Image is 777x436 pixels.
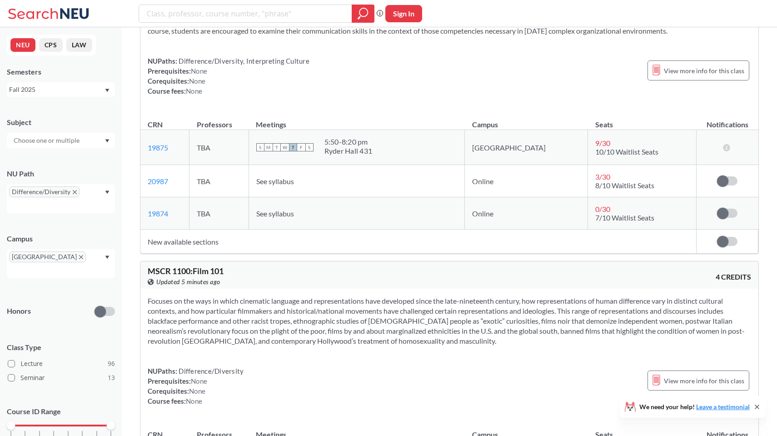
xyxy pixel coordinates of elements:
td: TBA [189,165,249,197]
span: 0 / 30 [595,205,610,213]
a: 19874 [148,209,168,218]
span: [GEOGRAPHIC_DATA]X to remove pill [9,251,86,262]
div: Difference/DiversityX to remove pillDropdown arrow [7,184,115,213]
span: 3 / 30 [595,172,610,181]
svg: Dropdown arrow [105,139,110,143]
div: [GEOGRAPHIC_DATA]X to remove pillDropdown arrow [7,249,115,278]
span: None [186,87,202,95]
span: S [305,143,314,151]
span: Difference/Diversity, Interpreting Culture [177,57,309,65]
span: 4 CREDITS [716,272,751,282]
span: We need your help! [639,404,750,410]
div: magnifying glass [352,5,374,23]
td: New available sections [140,230,697,254]
svg: Dropdown arrow [105,190,110,194]
input: Class, professor, course number, "phrase" [146,6,345,21]
div: CRN [148,120,163,130]
span: Difference/DiversityX to remove pill [9,186,80,197]
span: View more info for this class [664,65,744,76]
button: NEU [10,38,35,52]
div: Ryder Hall 431 [324,146,373,155]
div: Dropdown arrow [7,133,115,148]
span: Updated 5 minutes ago [156,277,220,287]
span: T [273,143,281,151]
span: 7/10 Waitlist Seats [595,213,654,222]
svg: X to remove pill [73,190,77,194]
div: Fall 2025Dropdown arrow [7,82,115,97]
p: Course ID Range [7,406,115,417]
span: See syllabus [256,177,294,185]
a: 20987 [148,177,168,185]
th: Professors [189,110,249,130]
div: NUPaths: Prerequisites: Corequisites: Course fees: [148,366,244,406]
span: T [289,143,297,151]
label: Lecture [8,358,115,370]
th: Notifications [697,110,758,130]
span: 9 / 30 [595,139,610,147]
th: Campus [465,110,588,130]
th: Seats [588,110,697,130]
span: MSCR 1100 : Film 101 [148,266,224,276]
span: None [186,397,202,405]
span: 8/10 Waitlist Seats [595,181,654,190]
section: Focuses on the ways in which cinematic language and representations have developed since the late... [148,296,751,346]
div: NU Path [7,169,115,179]
svg: X to remove pill [79,255,83,259]
div: Campus [7,234,115,244]
td: [GEOGRAPHIC_DATA] [465,130,588,165]
td: Online [465,165,588,197]
label: Seminar [8,372,115,384]
button: Sign In [385,5,422,22]
span: Difference/Diversity [177,367,244,375]
div: Semesters [7,67,115,77]
span: 96 [108,359,115,369]
svg: Dropdown arrow [105,256,110,259]
span: M [264,143,273,151]
span: 10/10 Waitlist Seats [595,147,658,156]
button: CPS [39,38,63,52]
svg: Dropdown arrow [105,89,110,92]
span: None [189,387,205,395]
div: NUPaths: Prerequisites: Corequisites: Course fees: [148,56,309,96]
th: Meetings [249,110,465,130]
div: 5:50 - 8:20 pm [324,137,373,146]
button: LAW [66,38,92,52]
span: None [189,77,205,85]
div: Fall 2025 [9,85,104,95]
span: S [256,143,264,151]
input: Choose one or multiple [9,135,85,146]
span: F [297,143,305,151]
div: Subject [7,117,115,127]
a: 19875 [148,143,168,152]
span: Class Type [7,342,115,352]
span: View more info for this class [664,375,744,386]
span: See syllabus [256,209,294,218]
span: None [191,377,207,385]
td: TBA [189,130,249,165]
span: None [191,67,207,75]
a: Leave a testimonial [696,403,750,411]
td: Online [465,197,588,230]
span: 13 [108,373,115,383]
svg: magnifying glass [358,7,369,20]
td: TBA [189,197,249,230]
span: W [281,143,289,151]
p: Honors [7,306,31,316]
